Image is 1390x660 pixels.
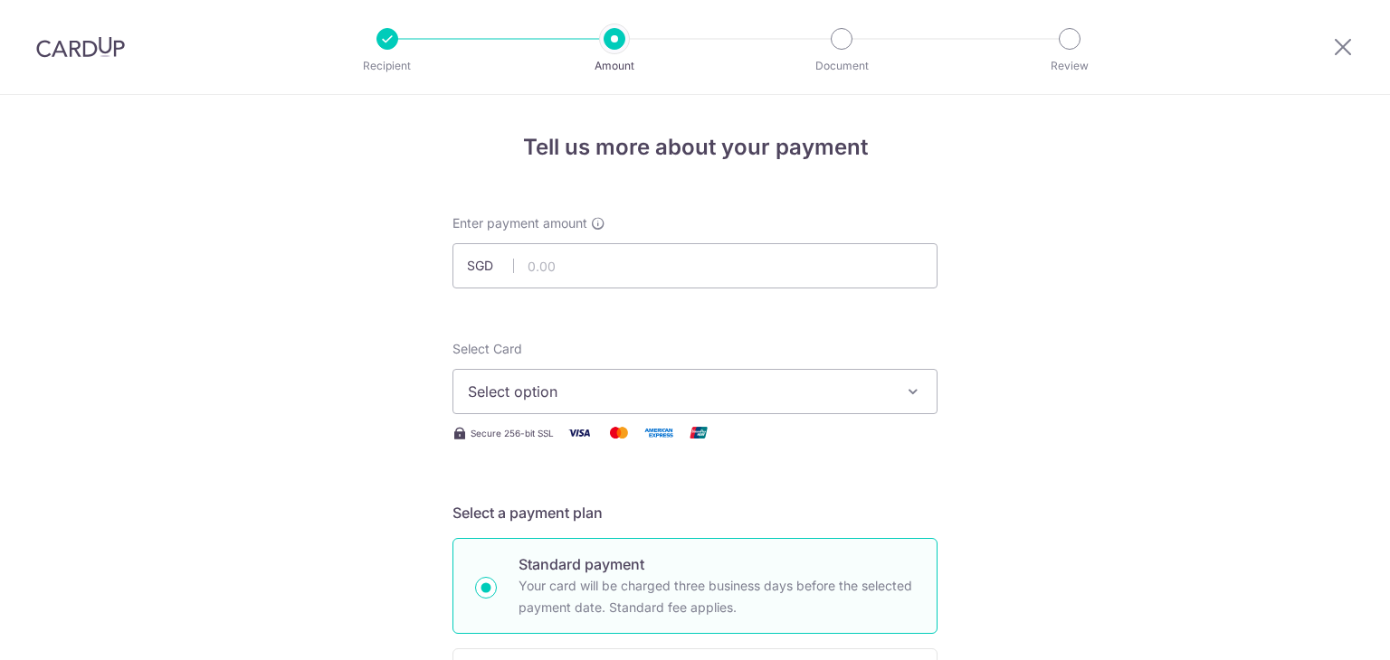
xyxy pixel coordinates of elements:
[452,243,938,288] input: 0.00
[467,257,514,275] span: SGD
[452,131,938,164] h4: Tell us more about your payment
[471,426,554,440] span: Secure 256-bit SSL
[452,341,522,356] span: translation missing: en.payables.payment_networks.credit_card.summary.labels.select_card
[452,214,587,232] span: Enter payment amount
[519,553,915,575] p: Standard payment
[320,57,454,75] p: Recipient
[452,369,938,414] button: Select option
[468,381,890,402] span: Select option
[519,575,915,618] p: Your card will be charged three business days before the selected payment date. Standard fee appl...
[641,421,677,444] img: American Express
[547,57,681,75] p: Amount
[1003,57,1137,75] p: Review
[452,502,938,523] h5: Select a payment plan
[36,36,125,58] img: CardUp
[601,421,637,444] img: Mastercard
[561,421,597,444] img: Visa
[1274,606,1372,651] iframe: Opens a widget where you can find more information
[681,421,717,444] img: Union Pay
[775,57,909,75] p: Document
